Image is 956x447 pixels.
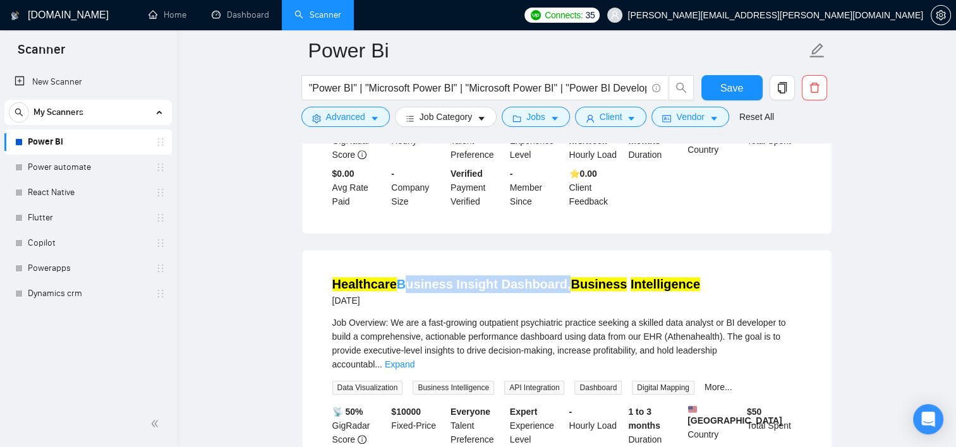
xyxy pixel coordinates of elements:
span: caret-down [710,114,718,123]
span: caret-down [477,114,486,123]
span: holder [155,263,166,273]
span: 35 [585,8,595,22]
a: Expand [385,359,414,369]
button: copy [770,75,795,100]
a: Power Bi [28,129,148,155]
span: Job Category [420,110,472,124]
div: Fixed-Price [389,405,448,446]
b: - [391,169,394,179]
span: Business Intelligence [413,381,494,395]
span: Advanced [326,110,365,124]
a: setting [931,10,951,20]
span: copy [770,82,794,93]
li: My Scanners [4,100,172,306]
b: $0.00 [332,169,354,179]
span: holder [155,213,166,223]
a: Power automate [28,155,148,180]
div: Hourly Load [567,405,626,446]
div: Client Feedback [567,167,626,208]
div: Duration [626,405,685,446]
div: Payment Verified [448,167,507,208]
b: $ 50 [747,407,761,417]
span: holder [155,137,166,147]
b: Verified [451,169,483,179]
span: user [610,11,619,20]
button: Save [701,75,763,100]
span: user [586,114,595,123]
button: barsJob Categorycaret-down [395,107,497,127]
input: Search Freelance Jobs... [309,80,646,96]
span: Scanner [8,40,75,67]
span: Save [720,80,743,96]
span: setting [931,10,950,20]
a: More... [705,382,732,392]
span: folder [512,114,521,123]
span: Data Visualization [332,381,403,395]
div: Total Spent [744,405,804,446]
mark: Intelligence [631,277,700,291]
button: search [669,75,694,100]
button: search [9,102,29,122]
span: Client [600,110,622,124]
li: New Scanner [4,69,172,95]
b: - [510,169,513,179]
div: Country [685,405,744,446]
mark: Business [571,277,627,291]
a: HealthcareBusiness Insight Dashboard,Business Intelligence [332,277,700,291]
a: Flutter [28,205,148,230]
b: [GEOGRAPHIC_DATA] [687,405,782,426]
button: folderJobscaret-down [502,107,570,127]
div: Member Since [507,167,567,208]
span: search [9,108,28,117]
span: info-circle [358,150,366,159]
span: caret-down [370,114,379,123]
b: $ 10000 [391,407,421,417]
b: 📡 50% [332,407,363,417]
button: settingAdvancedcaret-down [301,107,390,127]
span: holder [155,188,166,198]
span: info-circle [358,435,366,444]
button: setting [931,5,951,25]
span: API Integration [504,381,564,395]
a: Dynamics crm [28,281,148,306]
span: bars [406,114,414,123]
div: Open Intercom Messenger [913,404,943,434]
img: logo [11,6,20,26]
span: ... [375,359,382,369]
span: search [669,82,693,93]
div: GigRadar Score [330,405,389,446]
span: Digital Mapping [632,381,694,395]
img: 🇺🇸 [688,405,697,414]
button: delete [802,75,827,100]
img: upwork-logo.png [531,10,541,20]
div: Avg Rate Paid [330,167,389,208]
a: Powerapps [28,256,148,281]
span: caret-down [627,114,636,123]
span: Dashboard [574,381,622,395]
span: Vendor [676,110,704,124]
div: Talent Preference [448,405,507,446]
div: Job Overview: We are a fast-growing outpatient psychiatric practice seeking a skilled data analys... [332,316,801,371]
a: Reset All [739,110,774,124]
span: holder [155,289,166,299]
b: - [569,407,572,417]
span: Connects: [545,8,583,22]
span: holder [155,162,166,172]
span: Jobs [526,110,545,124]
a: Copilot [28,230,148,256]
a: homeHome [148,9,186,20]
a: React Native [28,180,148,205]
b: 1 to 3 months [628,407,660,431]
a: dashboardDashboard [212,9,269,20]
span: delete [802,82,826,93]
b: Expert [510,407,538,417]
span: edit [809,42,825,59]
span: holder [155,238,166,248]
div: Experience Level [507,405,567,446]
input: Scanner name... [308,35,806,66]
div: [DATE] [332,293,700,308]
a: searchScanner [294,9,341,20]
a: New Scanner [15,69,162,95]
div: Company Size [389,167,448,208]
b: Everyone [451,407,490,417]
